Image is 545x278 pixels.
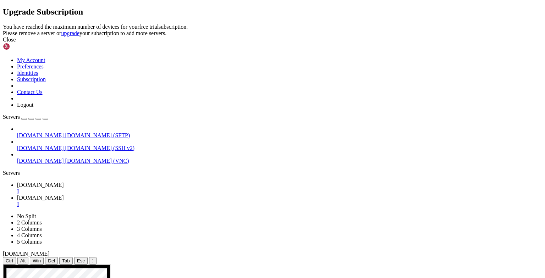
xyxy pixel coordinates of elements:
a: 2 Columns [17,219,42,226]
button: Tab [59,257,73,265]
x-row: 11 of these updates are standard security updates. [3,45,452,51]
a: 5 Columns [17,239,42,245]
span: [DOMAIN_NAME] [17,158,64,164]
a: My Account [17,57,45,63]
x-row: root@vps761153:~# xclock [3,214,452,220]
x-row: [URL][DOMAIN_NAME] [3,15,452,21]
x-row: 41 additional security updates can be applied with ESM Apps. [3,63,452,69]
x-row: The list of available updates is more than a week old. [3,87,452,93]
a: Logout [17,102,33,108]
li: [DOMAIN_NAME] [DOMAIN_NAME] (SFTP) [17,126,542,139]
div:  [92,258,94,263]
span: Del [48,258,55,263]
x-row: RFB 003.008 [3,172,452,178]
a: Preferences [17,63,44,69]
x-row: root@vps761153:~# ping [DOMAIN_NAME] [3,111,452,117]
x-row: root@vps761153:~# telnet [DOMAIN_NAME] 22 [3,148,452,154]
li: [DOMAIN_NAME] [DOMAIN_NAME] (SSH v2) [17,139,542,151]
a: [DOMAIN_NAME] [DOMAIN_NAME] (SFTP) [17,132,542,139]
x-row: --- [DOMAIN_NAME] ping statistics --- [3,129,452,135]
span: [DOMAIN_NAME] [3,251,50,257]
a: Servers [3,114,48,120]
x-row: Last login: [DATE] from [TECHNICAL_ID] [3,105,452,111]
button: Del [45,257,58,265]
x-row: Expanded Security Maintenance for Applications is not enabled. [3,27,452,33]
div: You have reached the maximum number of devices for your free trial subscription. Please remove a ... [3,24,542,37]
x-row: ^CConnection closed by foreign host. [3,208,452,214]
span: [DOMAIN_NAME] [17,145,64,151]
span: Servers [3,114,20,120]
a: 4 Columns [17,232,42,238]
a: Subscription [17,76,46,82]
x-row: 74 updates can be applied immediately. [3,39,452,45]
button: Esc [74,257,88,265]
span: Esc [77,258,85,263]
x-row: root@vps761153:~# [3,226,452,232]
div: Servers [3,170,542,176]
a: Contact Us [17,89,43,95]
button: Ctrl [3,257,16,265]
button:  [89,257,97,265]
li: [DOMAIN_NAME] [DOMAIN_NAME] (VNC) [17,151,542,164]
x-row: ^C [3,123,452,129]
button: Win [30,257,44,265]
button: Alt [17,257,29,265]
a: h.ycloud.info [17,182,542,195]
img: Shellngn [3,43,44,50]
x-row: Connected to [DOMAIN_NAME]. [3,160,452,166]
span: Alt [20,258,26,263]
a: [DOMAIN_NAME] [DOMAIN_NAME] (SSH v2) [17,145,542,151]
div: Close [3,37,542,43]
div: (18, 37) [57,226,60,232]
span: [DOMAIN_NAME] (SFTP) [65,132,130,138]
a:  [17,201,542,207]
x-row: To see these additional updates run: apt list --upgradable [3,51,452,57]
x-row: Error: Can't open display: [3,220,452,226]
span: Win [33,258,41,263]
x-row: Learn more about enabling ESM Apps service at [URL][DOMAIN_NAME] [3,69,452,75]
span: [DOMAIN_NAME] (VNC) [65,158,129,164]
a: 3 Columns [17,226,42,232]
x-row: 3 packets transmitted, 0 received, 100% packet loss, time 2032ms [3,135,452,141]
a:  [17,188,542,195]
a: Identities [17,70,38,76]
span: [DOMAIN_NAME] (SSH v2) [65,145,135,151]
span: [DOMAIN_NAME] [17,132,64,138]
x-row: For more details see: [3,9,452,15]
x-row: Trying [TECHNICAL_ID]... [3,154,452,160]
span: Ctrl [6,258,13,263]
h2: Upgrade Subscription [3,7,542,17]
span: [DOMAIN_NAME] [17,195,64,201]
x-row: Escape character is '^]'. [3,166,452,172]
a: [DOMAIN_NAME] [DOMAIN_NAME] (VNC) [17,158,542,164]
a: upgrade [61,30,79,36]
x-row: To check for new updates run: sudo apt update [3,93,452,99]
span: Tab [62,258,70,263]
a: 1.ycloud.info [17,195,542,207]
a: No Split [17,213,36,219]
x-row: PING [DOMAIN_NAME] ([TECHNICAL_ID]) 56(84) bytes of data. [3,117,452,123]
span: [DOMAIN_NAME] [17,182,64,188]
